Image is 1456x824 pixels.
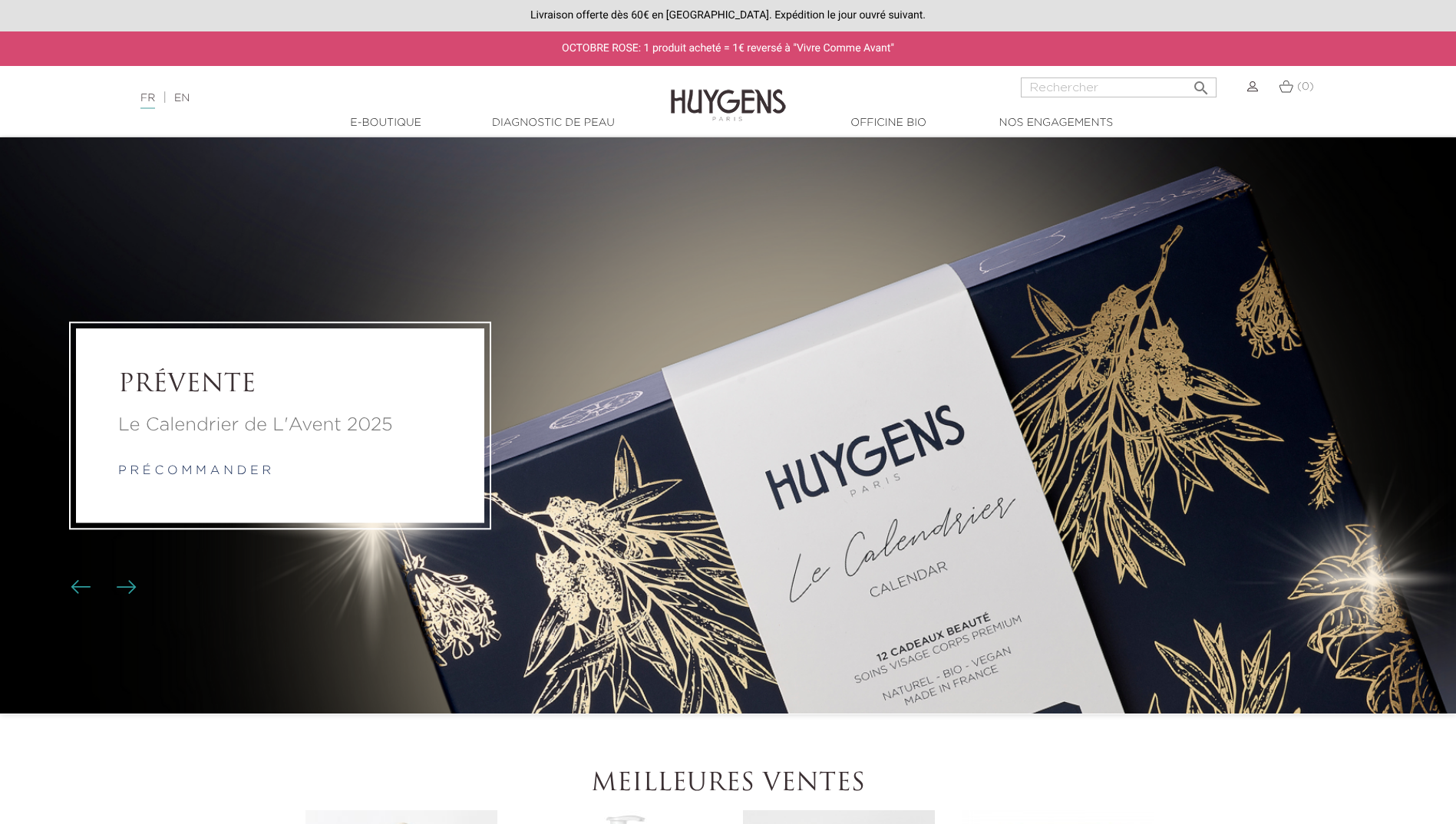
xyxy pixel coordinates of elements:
h2: Meilleures ventes [302,770,1154,799]
a: PRÉVENTE [118,371,442,400]
a: FR [140,93,155,109]
a: Le Calendrier de L'Avent 2025 [118,412,442,440]
a: EN [174,93,190,104]
i:  [1192,74,1210,93]
a: E-Boutique [309,115,463,131]
div: | [133,89,595,107]
a: Officine Bio [812,115,966,131]
img: Huygens [671,64,786,124]
div: Boutons du carrousel [77,575,127,598]
button:  [1187,73,1215,94]
span: (0) [1297,81,1314,92]
a: Nos engagements [979,115,1133,131]
input: Rechercher [1021,77,1217,97]
a: p r é c o m m a n d e r [118,466,271,478]
a: Diagnostic de peau [477,115,630,131]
